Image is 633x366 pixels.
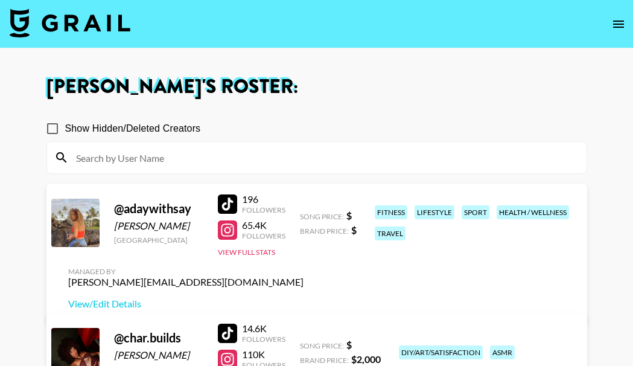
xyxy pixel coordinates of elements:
[242,193,285,205] div: 196
[242,348,285,361] div: 110K
[10,8,130,37] img: Grail Talent
[497,205,569,219] div: health / wellness
[375,226,406,240] div: travel
[68,276,304,288] div: [PERSON_NAME][EMAIL_ADDRESS][DOMAIN_NAME]
[606,12,631,36] button: open drawer
[114,220,203,232] div: [PERSON_NAME]
[300,212,344,221] span: Song Price:
[242,205,285,214] div: Followers
[68,298,304,310] a: View/Edit Details
[218,248,275,257] button: View Full Stats
[242,219,285,231] div: 65.4K
[114,349,203,361] div: [PERSON_NAME]
[68,267,304,276] div: Managed By
[242,335,285,344] div: Followers
[300,226,349,236] span: Brand Price:
[346,210,352,221] strong: $
[351,224,357,236] strong: $
[415,205,454,219] div: lifestyle
[242,323,285,335] div: 14.6K
[69,148,579,167] input: Search by User Name
[114,236,203,245] div: [GEOGRAPHIC_DATA]
[65,121,201,136] span: Show Hidden/Deleted Creators
[300,341,344,350] span: Song Price:
[242,231,285,240] div: Followers
[375,205,407,219] div: fitness
[114,330,203,345] div: @ char.builds
[399,345,483,359] div: diy/art/satisfaction
[300,356,349,365] span: Brand Price:
[351,353,381,365] strong: $ 2,000
[46,77,587,97] h1: [PERSON_NAME] 's Roster:
[490,345,515,359] div: asmr
[462,205,489,219] div: sport
[114,201,203,216] div: @ adaywithsay
[346,339,352,350] strong: $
